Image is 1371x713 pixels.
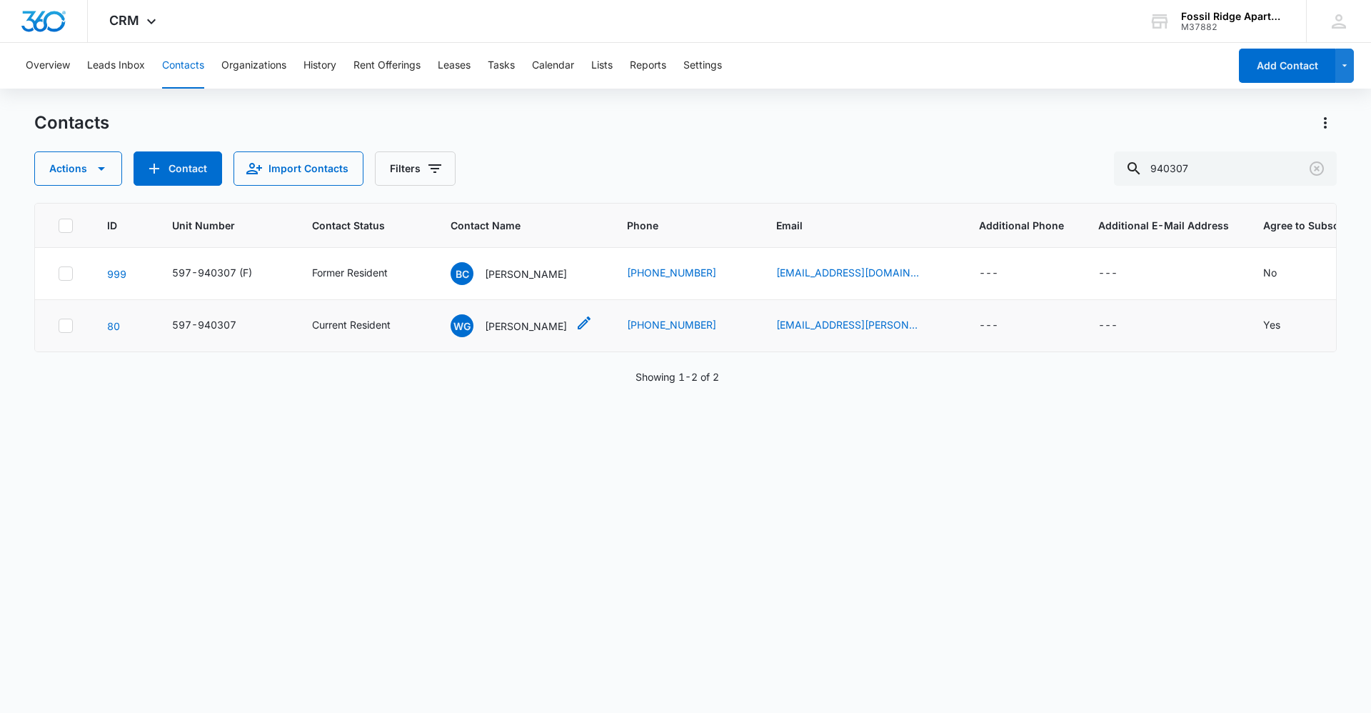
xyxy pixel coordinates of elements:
[451,314,473,337] span: WG
[1098,317,1118,334] div: ---
[1098,218,1229,233] span: Additional E-Mail Address
[34,112,109,134] h1: Contacts
[312,265,413,282] div: Contact Status - Former Resident - Select to Edit Field
[172,218,278,233] span: Unit Number
[438,43,471,89] button: Leases
[979,317,1024,334] div: Additional Phone - - Select to Edit Field
[776,218,924,233] span: Email
[134,151,222,186] button: Add Contact
[1098,265,1118,282] div: ---
[488,43,515,89] button: Tasks
[451,314,593,337] div: Contact Name - Whitney Greiner - Select to Edit Field
[1098,317,1143,334] div: Additional E-Mail Address - - Select to Edit Field
[172,317,262,334] div: Unit Number - 597-940307 - Select to Edit Field
[1263,265,1302,282] div: Agree to Subscribe - No - Select to Edit Field
[683,43,722,89] button: Settings
[221,43,286,89] button: Organizations
[172,265,252,280] div: 597-940307 (F)
[485,266,567,281] p: [PERSON_NAME]
[636,369,719,384] p: Showing 1-2 of 2
[532,43,574,89] button: Calendar
[353,43,421,89] button: Rent Offerings
[630,43,666,89] button: Reports
[451,218,572,233] span: Contact Name
[1263,265,1277,280] div: No
[979,265,998,282] div: ---
[312,317,416,334] div: Contact Status - Current Resident - Select to Edit Field
[312,317,391,332] div: Current Resident
[1181,22,1285,32] div: account id
[1239,49,1335,83] button: Add Contact
[172,317,236,332] div: 597-940307
[107,268,126,280] a: Navigate to contact details page for Bryson Collins
[1263,218,1358,233] span: Agree to Subscribe
[34,151,122,186] button: Actions
[979,218,1064,233] span: Additional Phone
[312,265,388,280] div: Former Resident
[979,265,1024,282] div: Additional Phone - - Select to Edit Field
[233,151,363,186] button: Import Contacts
[485,319,567,334] p: [PERSON_NAME]
[107,218,117,233] span: ID
[627,218,721,233] span: Phone
[109,13,139,28] span: CRM
[107,320,120,332] a: Navigate to contact details page for Whitney Greiner
[26,43,70,89] button: Overview
[776,265,945,282] div: Email - roadstar1800@yahoo.com - Select to Edit Field
[1314,111,1337,134] button: Actions
[979,317,998,334] div: ---
[627,317,742,334] div: Phone - (940) 389-8255 - Select to Edit Field
[591,43,613,89] button: Lists
[1181,11,1285,22] div: account name
[776,265,919,280] a: [EMAIL_ADDRESS][DOMAIN_NAME]
[162,43,204,89] button: Contacts
[312,218,396,233] span: Contact Status
[451,262,593,285] div: Contact Name - Bryson Collins - Select to Edit Field
[303,43,336,89] button: History
[627,265,716,280] a: [PHONE_NUMBER]
[627,265,742,282] div: Phone - (970) 214-3053 - Select to Edit Field
[1114,151,1337,186] input: Search Contacts
[375,151,456,186] button: Filters
[776,317,945,334] div: Email - whitney.greiner@gmail.com - Select to Edit Field
[1263,317,1306,334] div: Agree to Subscribe - Yes - Select to Edit Field
[1098,265,1143,282] div: Additional E-Mail Address - - Select to Edit Field
[87,43,145,89] button: Leads Inbox
[627,317,716,332] a: [PHONE_NUMBER]
[1305,157,1328,180] button: Clear
[172,265,278,282] div: Unit Number - 597-940307 (F) - Select to Edit Field
[451,262,473,285] span: BC
[776,317,919,332] a: [EMAIL_ADDRESS][PERSON_NAME][DOMAIN_NAME]
[1263,317,1280,332] div: Yes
